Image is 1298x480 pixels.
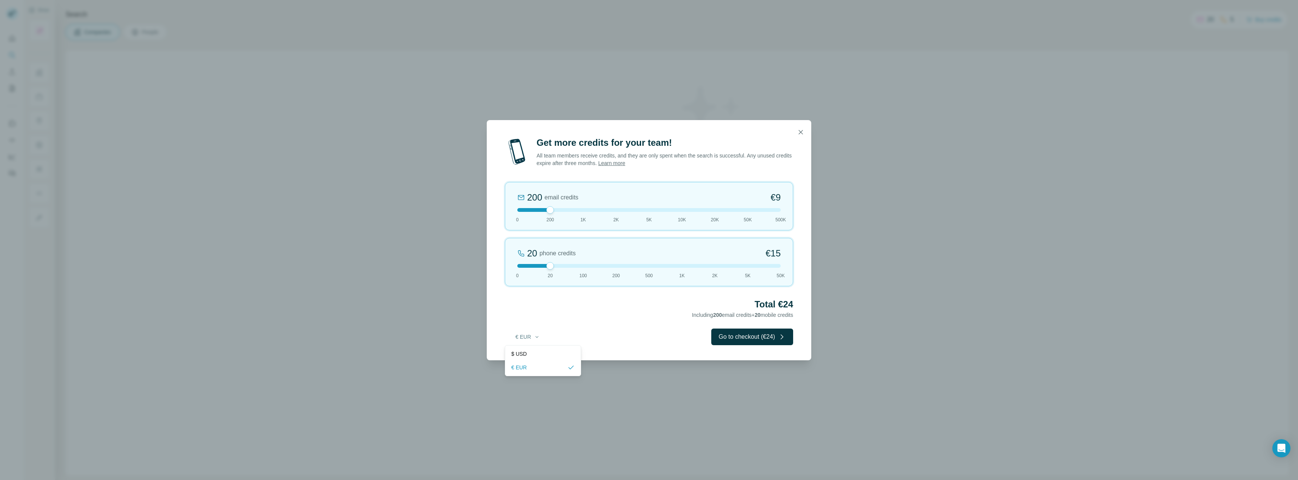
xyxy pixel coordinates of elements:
span: $ USD [511,350,527,358]
span: €9 [770,191,781,204]
span: 500K [775,216,786,223]
span: 50K [744,216,752,223]
span: 200 [612,272,620,279]
span: 20K [711,216,719,223]
span: 5K [745,272,751,279]
span: 1K [580,216,586,223]
a: Learn more [598,160,625,166]
span: Including email credits + mobile credits [692,312,793,318]
h2: Total €24 [505,298,793,310]
div: Open Intercom Messenger [1272,439,1290,457]
button: € EUR [510,330,545,344]
span: 1K [679,272,685,279]
span: phone credits [540,249,576,258]
span: 0 [516,216,519,223]
div: 20 [527,247,537,259]
div: 200 [527,191,542,204]
span: 200 [713,312,722,318]
p: All team members receive credits, and they are only spent when the search is successful. Any unus... [537,152,793,167]
span: 2K [712,272,718,279]
span: 0 [516,272,519,279]
img: mobile-phone [505,137,529,167]
span: 500 [645,272,653,279]
span: 2K [613,216,619,223]
span: email credits [544,193,578,202]
span: 5K [646,216,652,223]
span: 200 [546,216,554,223]
span: 50K [777,272,784,279]
button: Go to checkout (€24) [711,329,793,345]
span: 20 [548,272,553,279]
span: 10K [678,216,686,223]
span: 20 [755,312,761,318]
span: €15 [766,247,781,259]
span: 100 [579,272,587,279]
